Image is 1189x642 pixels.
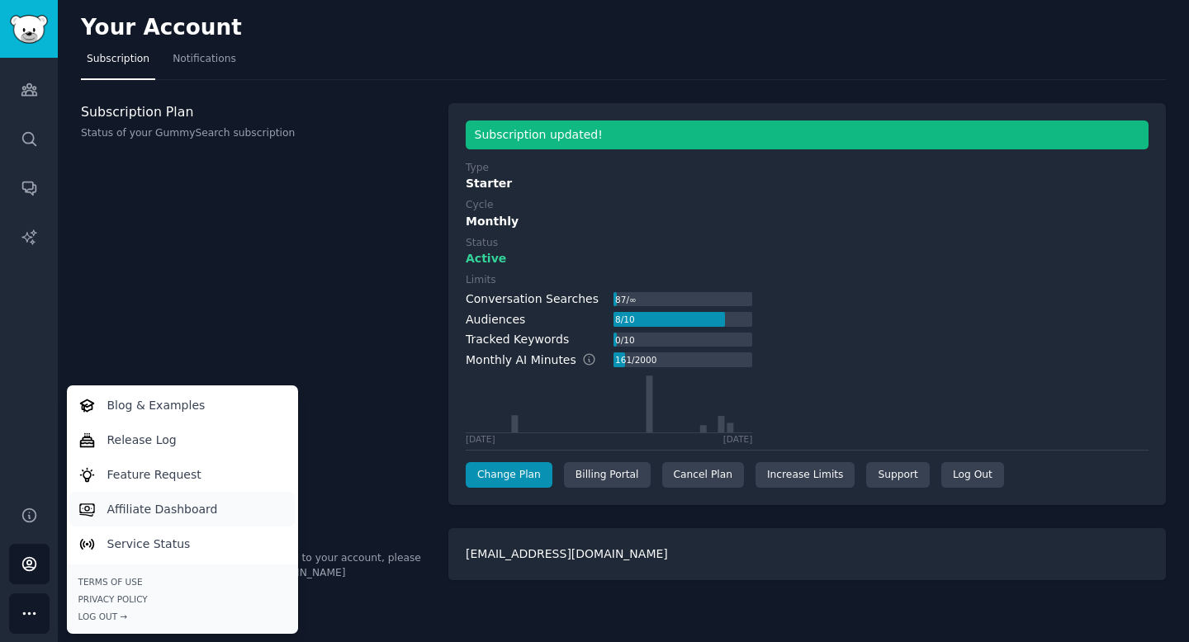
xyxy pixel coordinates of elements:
div: Status [466,236,498,251]
a: Notifications [167,46,242,80]
p: Feature Request [107,466,201,484]
div: 161 / 2000 [613,352,658,367]
p: Blog & Examples [107,397,206,414]
a: Support [866,462,929,489]
p: Service Status [107,536,191,553]
a: Subscription [81,46,155,80]
a: Terms of Use [78,576,287,588]
span: Active [466,250,506,267]
div: Log Out [941,462,1004,489]
span: Notifications [173,52,236,67]
div: Billing Portal [564,462,651,489]
a: Blog & Examples [69,388,295,422]
a: Release Log [69,422,295,457]
div: Conversation Searches [466,290,599,308]
div: Monthly [466,213,1149,230]
div: Log Out → [78,611,287,622]
div: Monthly AI Minutes [466,352,613,369]
div: 87 / ∞ [613,292,637,307]
a: Privacy Policy [78,593,287,605]
a: Increase Limits [756,462,855,489]
a: Change Plan [466,462,552,489]
img: GummySearch logo [10,15,48,44]
a: Affiliate Dashboard [69,492,295,526]
div: 0 / 10 [613,333,636,347]
div: 8 / 10 [613,312,636,327]
div: Tracked Keywords [466,331,569,348]
div: Cancel Plan [662,462,744,489]
p: Status of your GummySearch subscription [81,126,431,141]
div: Subscription updated! [466,120,1149,149]
div: Type [466,161,489,176]
div: Audiences [466,311,525,328]
span: Subscription [87,52,149,67]
h2: Your Account [81,15,242,41]
h3: Subscription Plan [81,103,431,120]
p: Affiliate Dashboard [107,501,218,518]
div: [EMAIL_ADDRESS][DOMAIN_NAME] [448,528,1166,580]
div: [DATE] [723,433,753,445]
div: Starter [466,175,1149,192]
p: Release Log [107,432,177,449]
div: Cycle [466,198,493,213]
a: Feature Request [69,457,295,492]
div: [DATE] [466,433,495,445]
div: Limits [466,273,496,288]
a: Service Status [69,526,295,561]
